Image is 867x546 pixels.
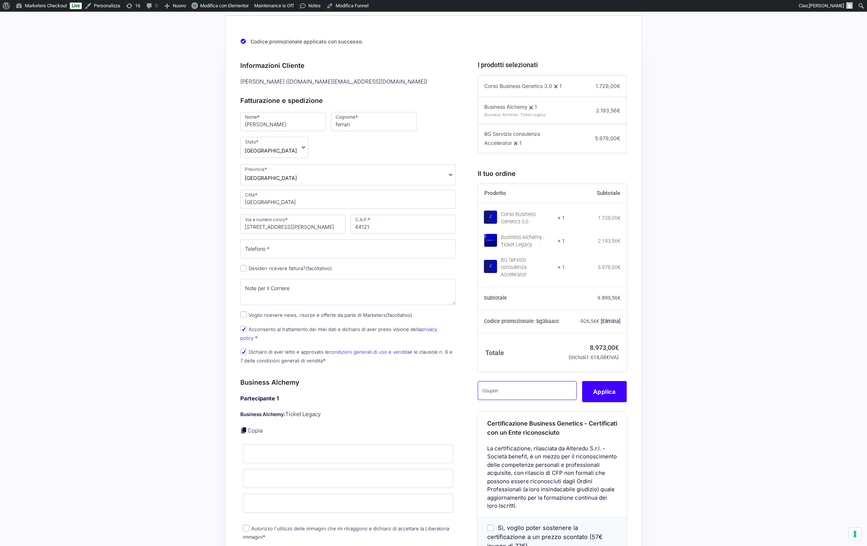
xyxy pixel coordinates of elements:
[240,349,247,355] input: Dichiaro di aver letto e approvato lecondizioni generali di uso e venditae le clausole n. 6 e 7 d...
[240,61,456,70] h3: Informazioni Cliente
[596,83,620,89] span: 1.728,00
[240,311,247,318] input: Voglio ricevere news, risorse e offerte da parte di Marketers(facoltativo)
[487,420,617,436] span: Certificazione Business Genetics - Certificati con un Ente riconosciuto
[597,295,620,301] bdi: 9.899,56
[478,287,565,310] th: Subtotale
[478,184,565,203] th: Prodotto
[559,83,562,89] span: 1
[240,164,456,185] span: Provincia
[240,326,247,332] input: Acconsento al trattamento dei miei dati e dichiaro di aver preso visione dellaprivacy policy
[478,381,577,400] input: Coupon
[558,264,565,271] strong: × 1
[558,215,565,222] strong: × 1
[329,349,409,355] a: condizioni generali di uso e vendita
[501,211,553,226] div: Corso Business Genetics 3.0
[606,354,609,361] span: €
[240,137,309,158] span: Stato
[306,265,332,271] span: (facoltativo)
[331,112,416,131] input: Cognome *
[809,3,844,8] span: [PERSON_NAME]
[240,326,437,341] label: Acconsento al trattamento dei miei dati e dichiaro di aver preso visione della
[598,215,620,221] bdi: 1.728,00
[601,318,620,324] a: Rimuovi il codice promozionale bg3baacc
[617,135,620,141] span: €
[586,354,609,361] span: 1.618,08
[478,169,627,178] h3: Il tuo ordine
[618,215,620,221] span: €
[243,525,249,531] input: Autorizzo l'utilizzo delle immagini che mi ritraggono e dichiaro di accettare la Liberatoria imma...
[484,112,546,117] span: Business Alchemy: Ticket Legacy
[535,104,537,110] span: 1
[849,528,861,540] button: Le tue preferenze relative al consenso per le tecnologie di tracciamento
[484,131,540,146] span: BG Servizio consulenza Accelerator
[501,234,553,249] div: Business Alchemy - Ticket Legacy
[70,3,82,9] a: Live
[487,524,494,531] input: Sì, voglio poter sostenere la certificazione a un prezzo scontato (57€ invece di 77€)
[386,312,412,318] span: (facoltativo)
[582,381,627,402] button: Applica
[617,83,620,89] span: €
[484,211,497,224] img: Corso Business Genetics 3.0
[240,395,456,403] h4: Partecipante 1
[598,238,620,244] bdi: 2.193,56
[240,32,627,47] div: Codice promozionale applicato con successo.
[240,377,456,387] h3: Business Alchemy
[240,427,248,434] a: Copia i dettagli dell'acquirente
[617,107,620,114] span: €
[618,238,620,244] span: €
[240,410,456,419] p: Ticket Legacy
[245,147,297,154] span: Italia
[478,310,565,333] th: Codice promozionale: bg3baacc
[240,190,456,209] input: Città *
[478,333,565,372] th: Totale
[238,76,458,88] div: [PERSON_NAME] ( [DOMAIN_NAME][EMAIL_ADDRESS][DOMAIN_NAME] )
[484,234,497,247] img: Business Alchemy - Ticket Legacy
[240,326,437,341] a: privacy policy
[596,107,620,114] span: 2.193,56
[501,257,553,278] div: BG Servizio consulenza Accelerator
[484,260,497,273] img: BG Servizio consulenza Accelerator
[598,264,620,270] bdi: 5.978,00
[595,135,620,141] span: 5.978,00
[240,215,345,234] input: Via e numero civico *
[240,312,412,318] label: Voglio ricevere news, risorse e offerte da parte di Marketers
[248,427,263,434] a: Copia
[478,60,627,70] h3: I prodotti selezionati
[240,411,285,417] strong: Business Alchemy:
[351,215,456,234] input: C.A.P. *
[618,264,620,270] span: €
[240,96,456,105] h3: Fatturazione e spedizione
[240,349,452,363] label: Dichiaro di aver letto e approvato le e le clausole n. 6 e 7 delle condizioni generali di vendita
[240,265,332,271] label: Desideri ricevere fattura?
[618,295,620,301] span: €
[478,445,626,518] div: La certificazione, rilasciata da Alteredu S.r.l. - Società benefit, è un mezzo per il riconoscime...
[565,184,627,203] th: Subtotale
[615,344,619,351] span: €
[581,318,599,324] span: 926,56
[240,239,456,258] input: Telefono *
[596,318,599,324] span: €
[558,238,565,245] strong: × 1
[484,83,552,89] span: Corso Business Genetics 3.0
[245,174,297,182] span: Ferrara
[484,104,527,110] span: Business Alchemy
[243,526,449,540] label: Autorizzo l'utilizzo delle immagini che mi ritraggono e dichiaro di accettare la Liberatoria imma...
[240,112,326,131] input: Nome *
[200,3,249,8] span: Modifica con Elementor
[240,265,247,272] input: Desideri ricevere fattura?(facoltativo)
[590,344,619,351] bdi: 8.973,00
[569,354,619,361] small: (inclusi IVA)
[565,310,627,333] td: -
[519,140,522,146] span: 1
